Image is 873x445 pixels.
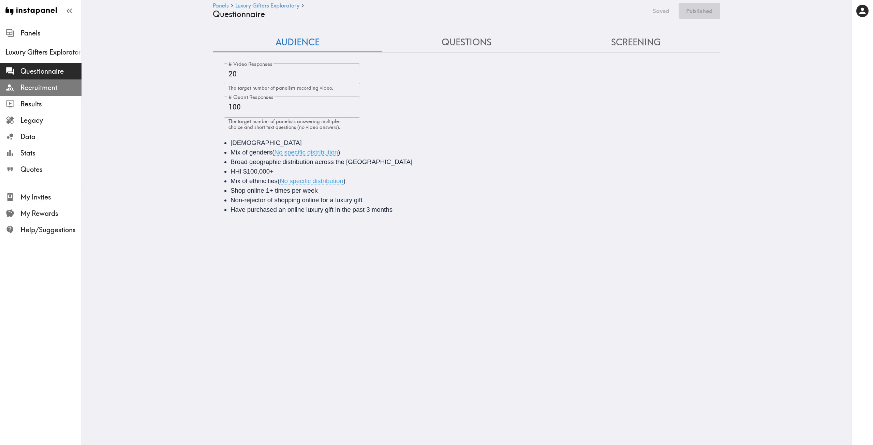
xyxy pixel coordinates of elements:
[213,33,382,52] button: Audience
[20,148,82,158] span: Stats
[20,165,82,174] span: Quotes
[228,60,272,68] label: # Video Responses
[231,206,393,213] span: Have purchased an online luxury gift in the past 3 months
[272,149,274,156] span: (
[20,99,82,109] span: Results
[275,149,338,156] span: No specific distribution
[228,85,333,91] span: The target number of panelists recording video.
[20,225,82,235] span: Help/Suggestions
[213,9,643,19] h4: Questionnaire
[280,177,343,184] span: No specific distribution
[228,93,273,101] label: # Quant Responses
[20,66,82,76] span: Questionnaire
[213,33,720,52] div: Questionnaire Audience/Questions/Screening Tab Navigation
[231,177,278,184] span: Mix of ethnicities
[213,3,229,9] a: Panels
[235,3,299,9] a: Luxury Gifters Exploratory
[338,149,340,156] span: )
[20,132,82,142] span: Data
[551,33,720,52] button: Screening
[231,168,273,175] span: HHI $100,000+
[20,116,82,125] span: Legacy
[20,209,82,218] span: My Rewards
[20,192,82,202] span: My Invites
[343,177,345,184] span: )
[20,28,82,38] span: Panels
[278,177,280,184] span: (
[231,158,412,165] span: Broad geographic distribution across the [GEOGRAPHIC_DATA]
[5,47,82,57] span: Luxury Gifters Exploratory
[228,118,341,130] span: The target number of panelists answering multiple-choice and short text questions (no video answe...
[20,83,82,92] span: Recruitment
[231,149,272,156] span: Mix of genders
[231,187,318,194] span: Shop online 1+ times per week
[382,33,551,52] button: Questions
[231,196,362,204] span: Non-rejector of shopping online for a luxury gift
[213,130,720,223] div: Audience
[231,139,302,146] span: [DEMOGRAPHIC_DATA]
